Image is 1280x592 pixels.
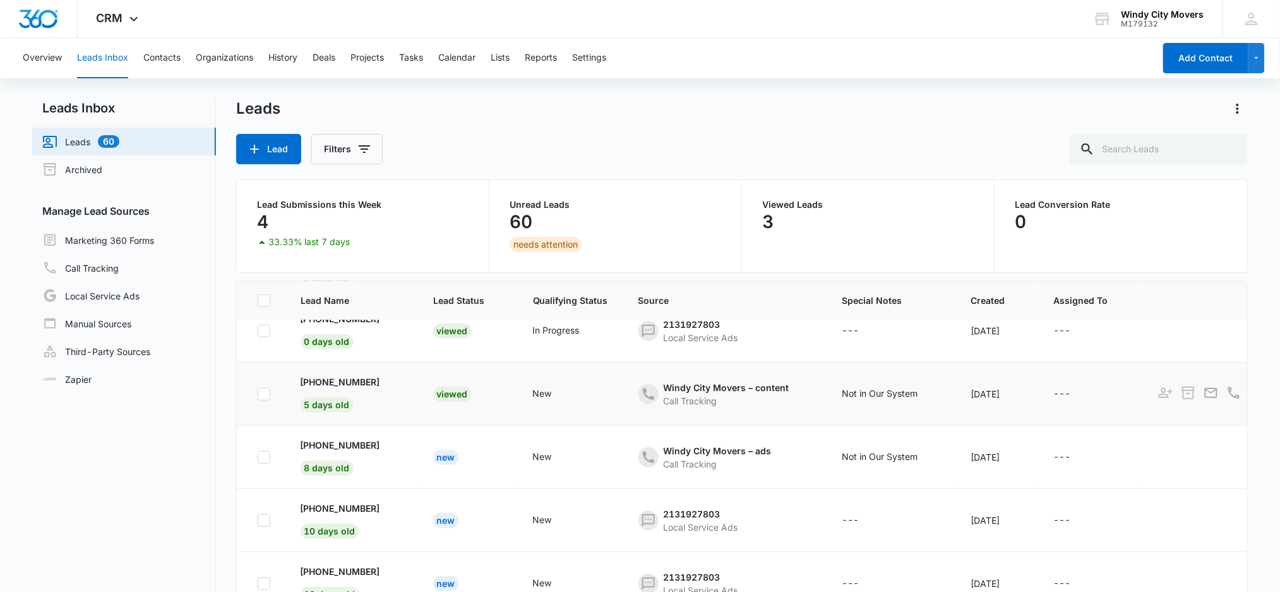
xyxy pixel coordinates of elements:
[842,513,859,528] div: ---
[42,373,92,386] a: Zapier
[971,324,1024,337] div: [DATE]
[664,331,738,344] div: Local Service Ads
[664,521,738,534] div: Local Service Ads
[572,38,606,78] button: Settings
[42,233,154,248] a: Marketing 360 Forms
[433,294,484,307] span: Lead Status
[21,32,178,75] p: You can now set up manual and third-party lead sources, right from the Leads Inbox.
[842,323,859,339] div: ---
[301,438,380,452] p: [PHONE_NUMBER]
[433,325,472,336] a: Viewed
[301,461,354,476] span: 8 days old
[42,316,131,331] a: Manual Sources
[42,162,102,177] a: Archived
[301,312,403,349] div: - - Select to Edit Field
[313,38,335,78] button: Deals
[301,294,385,307] span: Lead Name
[842,576,859,591] div: ---
[1121,9,1204,20] div: account name
[510,212,532,232] p: 60
[491,38,510,78] button: Lists
[236,99,280,118] h1: Leads
[433,513,459,528] div: New
[1015,212,1026,232] p: 0
[301,565,380,578] p: [PHONE_NUMBER]
[842,450,941,465] div: - - Select to Edit Field
[97,11,123,25] span: CRM
[533,323,602,339] div: - - Select to Edit Field
[664,318,738,331] div: 2131927803
[301,375,380,410] a: [PHONE_NUMBER]5 days old
[433,387,472,402] div: Viewed
[533,387,575,402] div: - - Select to Edit Field
[301,502,380,515] p: [PHONE_NUMBER]
[433,576,459,591] div: New
[762,212,774,232] p: 3
[42,288,140,303] a: Local Service Ads
[1054,387,1071,402] div: ---
[257,200,469,209] p: Lead Submissions this Week
[842,576,882,591] div: - - Select to Edit Field
[1054,450,1094,465] div: - - Select to Edit Field
[1015,200,1227,209] p: Lead Conversion Rate
[533,323,580,337] div: In Progress
[1054,576,1071,591] div: ---
[301,502,380,536] a: [PHONE_NUMBER]10 days old
[533,294,608,307] span: Qualifying Status
[433,578,459,589] a: New
[842,323,882,339] div: - - Select to Edit Field
[1054,513,1094,528] div: - - Select to Edit Field
[236,134,301,164] button: Lead
[1121,20,1204,28] div: account id
[664,381,789,394] div: Windy City Movers – content
[268,238,350,246] p: 33.33% last 7 days
[42,260,119,275] a: Call Tracking
[533,387,552,400] div: New
[42,134,119,149] a: Leads60
[533,513,552,526] div: New
[268,38,297,78] button: History
[1228,99,1248,119] button: Actions
[433,452,459,462] a: New
[533,576,552,589] div: New
[1180,384,1197,402] button: Archive
[533,450,575,465] div: - - Select to Edit Field
[842,294,941,307] span: Special Notes
[533,450,552,463] div: New
[1163,43,1248,73] button: Add Contact
[42,344,150,359] a: Third-Party Sources
[842,387,941,402] div: - - Select to Edit Field
[301,397,354,413] span: 5 days old
[842,450,918,463] div: Not in Our System
[433,450,459,465] div: New
[21,83,27,92] span: ⊘
[301,438,403,476] div: - - Select to Edit Field
[664,457,772,471] div: Call Tracking
[143,38,181,78] button: Contacts
[971,294,1005,307] span: Created
[77,38,128,78] button: Leads Inbox
[21,9,178,26] h3: Set up more lead sources
[1054,294,1108,307] span: Assigned To
[510,200,721,209] p: Unread Leads
[32,99,216,118] h2: Leads Inbox
[1054,323,1071,339] div: ---
[1070,134,1248,164] input: Search Leads
[433,323,472,339] div: Viewed
[533,576,575,591] div: - - Select to Edit Field
[971,514,1024,527] div: [DATE]
[1054,576,1094,591] div: - - Select to Edit Field
[301,438,380,473] a: [PHONE_NUMBER]8 days old
[196,38,253,78] button: Organizations
[638,294,794,307] span: Source
[842,513,882,528] div: - - Select to Edit Field
[638,318,761,344] div: - - Select to Edit Field
[664,444,772,457] div: Windy City Movers – ads
[842,387,918,400] div: Not in Our System
[1157,384,1175,402] button: Add as Contact
[257,212,268,232] p: 4
[971,450,1024,464] div: [DATE]
[350,38,384,78] button: Projects
[301,312,380,347] a: [PHONE_NUMBER]0 days old
[301,502,403,539] div: - - Select to Edit Field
